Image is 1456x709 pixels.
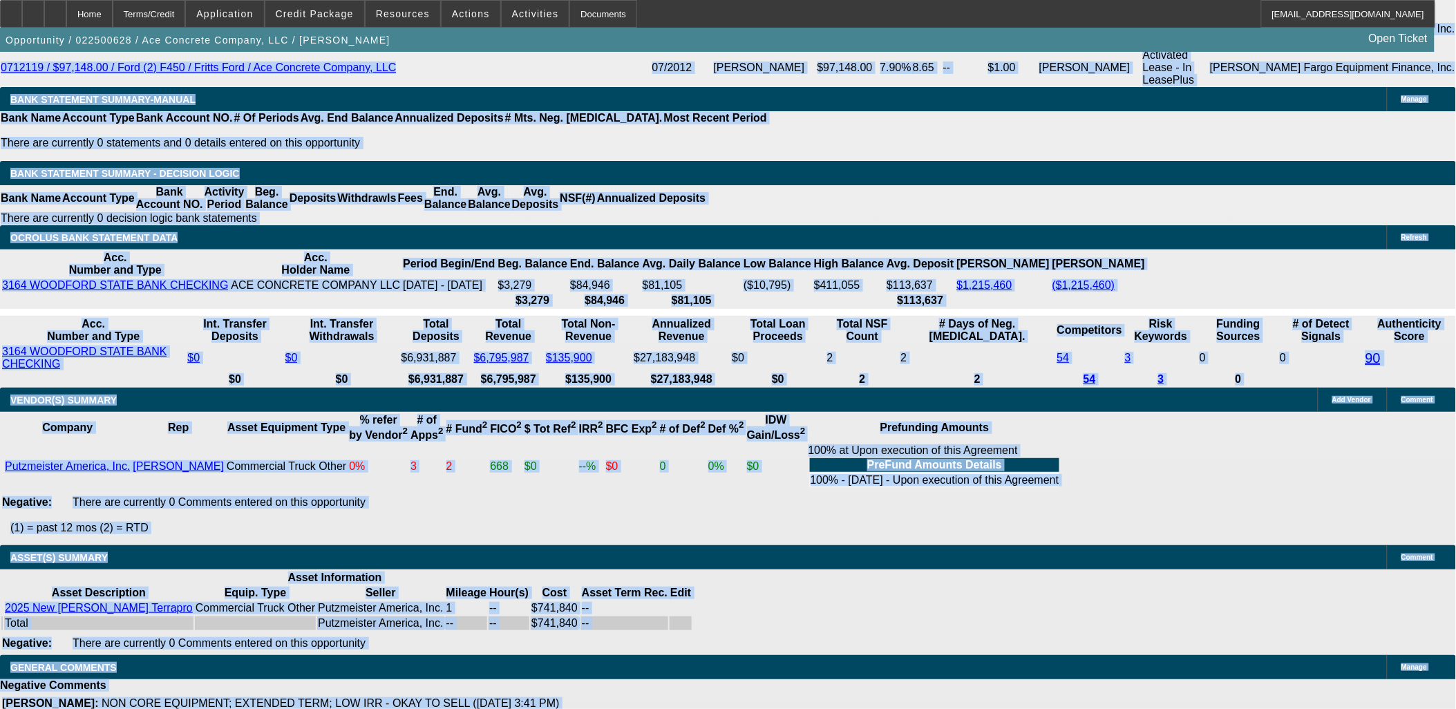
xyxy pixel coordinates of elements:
th: # of Detect Signals [1279,317,1363,343]
span: There are currently 0 Comments entered on this opportunity [73,637,366,649]
th: End. Balance [569,251,640,277]
th: $0 [285,372,399,386]
th: Avg. Balance [467,185,511,211]
b: BFC Exp [606,423,657,435]
th: $0 [187,372,283,386]
th: Account Type [62,185,135,211]
a: 54 [1057,352,1070,363]
td: $84,946 [569,278,640,292]
th: Acc. Number and Type [1,317,185,343]
sup: 2 [482,420,487,431]
a: Putzmeister America, Inc. [5,460,130,472]
p: There are currently 0 statements and 0 details entered on this opportunity [1,137,767,149]
p: (1) = past 12 mos (2) = RTD [10,522,1456,534]
span: GENERAL COMMENTS [10,662,117,673]
span: Activities [512,8,559,19]
b: [PERSON_NAME]: [2,697,99,709]
b: Asset Term Rec. [582,587,668,598]
td: $741,840 [531,616,578,630]
td: $81,105 [642,278,742,292]
th: Edit [670,586,692,600]
a: ($1,215,460) [1052,279,1115,291]
th: Account Type [62,111,135,125]
span: Application [196,8,253,19]
th: Low Balance [743,251,812,277]
th: $113,637 [886,294,954,308]
th: Activity Period [204,185,245,211]
th: [PERSON_NAME] [1052,251,1146,277]
td: Commercial Truck Other [195,601,316,615]
a: $0 [187,352,200,363]
th: $3,279 [498,294,568,308]
b: Seller [366,587,396,598]
td: $6,931,887 [401,345,472,371]
th: Total Deposits [401,317,472,343]
td: $0 [731,345,824,371]
span: ASSET(S) SUMMARY [10,552,108,563]
th: Annualized Deposits [394,111,504,125]
th: Annualized Revenue [633,317,730,343]
span: Opportunity / 022500628 / Ace Concrete Company, LLC / [PERSON_NAME] [6,35,390,46]
th: # Days of Neg. [MEDICAL_DATA]. [900,317,1055,343]
td: ($10,795) [743,278,812,292]
button: Application [186,1,263,27]
b: PreFund Amounts Details [867,459,1002,471]
b: Asset Description [52,587,146,598]
a: 3164 WOODFORD STATE BANK CHECKING [2,346,167,370]
th: Most Recent Period [663,111,768,125]
td: -- [581,616,668,630]
td: 8.65 [912,48,943,87]
a: 3164 WOODFORD STATE BANK CHECKING [2,279,228,291]
sup: 2 [598,420,603,431]
a: 3 [1158,373,1164,385]
th: Avg. Deposit [886,251,954,277]
b: IDW Gain/Loss [747,414,806,441]
td: 1 [446,601,488,615]
th: Acc. Number and Type [1,251,229,277]
th: Authenticity Score [1365,317,1455,343]
th: Funding Sources [1199,317,1278,343]
td: $0 [524,444,577,489]
a: $6,795,987 [474,352,529,363]
span: Credit Package [276,8,354,19]
td: Wells Fargo Equipment Finance, Inc. [1209,48,1456,87]
th: 2 [900,372,1055,386]
td: -- [489,601,529,615]
th: # Mts. Neg. [MEDICAL_DATA]. [504,111,663,125]
span: Comment [1401,554,1433,561]
b: Def % [708,423,744,435]
a: [PERSON_NAME] [133,460,224,472]
th: $81,105 [642,294,742,308]
th: Withdrawls [337,185,397,211]
th: Bank Account NO. [135,185,204,211]
td: $3,279 [498,278,568,292]
sup: 2 [739,420,744,431]
td: 0% [348,444,408,489]
td: -- [446,616,488,630]
td: --% [578,444,604,489]
span: NON CORE EQUIPMENT; EXTENDED TERM; LOW IRR - OKAY TO SELL ([DATE] 3:41 PM) [102,697,560,709]
span: BANK STATEMENT SUMMARY-MANUAL [10,94,196,105]
th: Risk Keywords [1124,317,1198,343]
sup: 2 [652,420,656,431]
th: [PERSON_NAME] [956,251,1050,277]
td: 0 [1279,345,1363,371]
b: Rep [168,422,189,433]
b: Prefunding Amounts [880,422,990,433]
a: 90 [1365,350,1381,366]
td: $0 [605,444,658,489]
b: % refer by Vendor [349,414,408,441]
b: # Fund [446,423,488,435]
td: 0 [1199,345,1278,371]
sup: 2 [800,426,805,437]
button: Activities [502,1,569,27]
th: $84,946 [569,294,640,308]
td: Activated Lease - In LeasePlus [1142,48,1209,87]
th: 0 [1199,372,1278,386]
a: $0 [285,352,298,363]
sup: 2 [701,420,706,431]
button: Resources [366,1,440,27]
th: $27,183,948 [633,372,730,386]
td: 668 [489,444,522,489]
span: There are currently 0 Comments entered on this opportunity [73,496,366,508]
